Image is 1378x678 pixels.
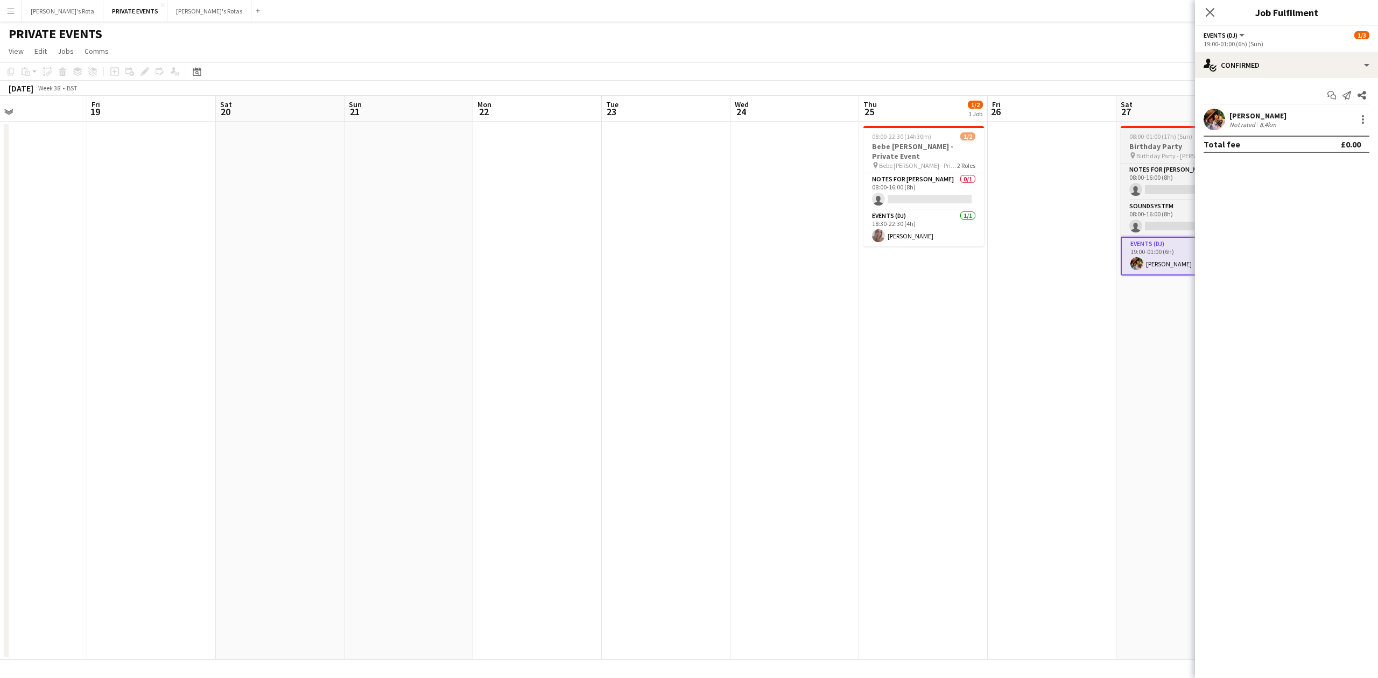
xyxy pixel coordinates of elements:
[992,100,1001,109] span: Fri
[53,44,78,58] a: Jobs
[36,84,62,92] span: Week 38
[960,132,975,140] span: 1/2
[1341,139,1361,150] div: £0.00
[863,100,877,109] span: Thu
[92,100,100,109] span: Fri
[9,46,24,56] span: View
[349,100,362,109] span: Sun
[1195,52,1378,78] div: Confirmed
[604,105,618,118] span: 23
[990,105,1001,118] span: 26
[30,44,51,58] a: Edit
[477,100,491,109] span: Mon
[1121,142,1241,151] h3: Birthday Party
[22,1,103,22] button: [PERSON_NAME]'s Rota
[1204,31,1238,39] span: Events (DJ)
[1204,139,1240,150] div: Total fee
[67,84,78,92] div: BST
[347,105,362,118] span: 21
[879,161,957,169] span: Bebe [PERSON_NAME] - Private Event
[863,126,984,246] app-job-card: 08:00-22:30 (14h30m)1/2Bebe [PERSON_NAME] - Private Event Bebe [PERSON_NAME] - Private Event2 Rol...
[1229,111,1286,121] div: [PERSON_NAME]
[1121,126,1241,276] app-job-card: 08:00-01:00 (17h) (Sun)1/3Birthday Party Birthday Party - [PERSON_NAME]3 RolesNotes for [PERSON_N...
[58,46,74,56] span: Jobs
[1204,40,1369,48] div: 19:00-01:00 (6h) (Sun)
[1121,164,1241,200] app-card-role: Notes for [PERSON_NAME]0/108:00-16:00 (8h)
[862,105,877,118] span: 25
[1204,31,1246,39] button: Events (DJ)
[863,173,984,210] app-card-role: Notes for [PERSON_NAME]0/108:00-16:00 (8h)
[1119,105,1133,118] span: 27
[4,44,28,58] a: View
[220,100,232,109] span: Sat
[80,44,113,58] a: Comms
[90,105,100,118] span: 19
[1195,5,1378,19] h3: Job Fulfilment
[1257,121,1278,129] div: 8.4km
[733,105,749,118] span: 24
[219,105,232,118] span: 20
[167,1,251,22] button: [PERSON_NAME]'s Rotas
[85,46,109,56] span: Comms
[9,83,33,94] div: [DATE]
[1121,100,1133,109] span: Sat
[968,110,982,118] div: 1 Job
[863,142,984,161] h3: Bebe [PERSON_NAME] - Private Event
[476,105,491,118] span: 22
[863,210,984,246] app-card-role: Events (DJ)1/118:30-22:30 (4h)[PERSON_NAME]
[735,100,749,109] span: Wed
[957,161,975,169] span: 2 Roles
[872,132,931,140] span: 08:00-22:30 (14h30m)
[1354,31,1369,39] span: 1/3
[1121,200,1241,237] app-card-role: Soundsystem0/108:00-16:00 (8h)
[968,101,983,109] span: 1/2
[1121,237,1241,276] app-card-role: Events (DJ)1/119:00-01:00 (6h)[PERSON_NAME]
[1229,121,1257,129] div: Not rated
[1129,132,1192,140] span: 08:00-01:00 (17h) (Sun)
[103,1,167,22] button: PRIVATE EVENTS
[1136,152,1214,160] span: Birthday Party - [PERSON_NAME]
[9,26,102,42] h1: PRIVATE EVENTS
[34,46,47,56] span: Edit
[606,100,618,109] span: Tue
